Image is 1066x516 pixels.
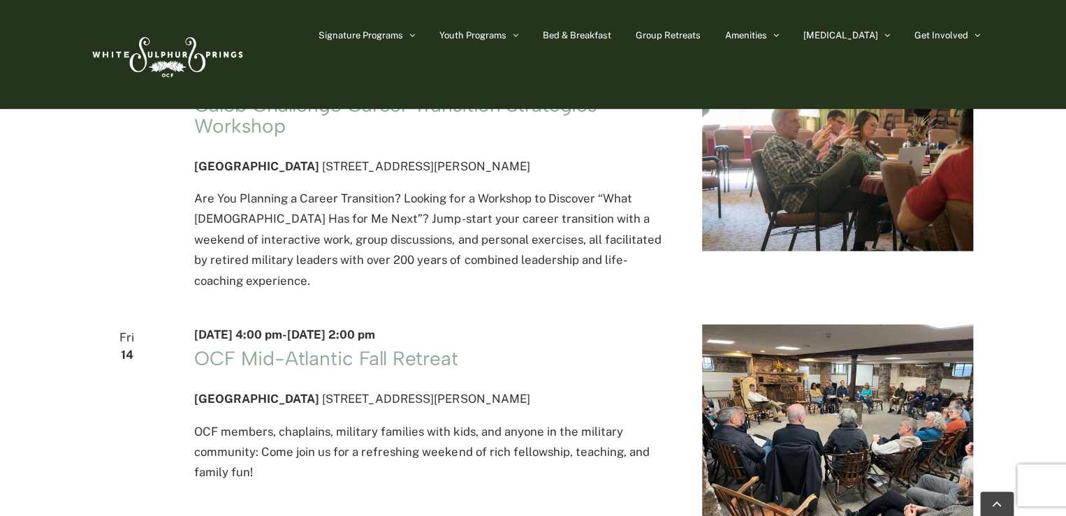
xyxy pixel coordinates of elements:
span: Youth Programs [439,31,506,40]
span: Get Involved [914,31,968,40]
span: [MEDICAL_DATA] [803,31,878,40]
span: Group Retreats [636,31,701,40]
img: IMG_4664 [702,71,973,251]
span: [STREET_ADDRESS][PERSON_NAME] [322,392,530,406]
span: [DATE] 4:00 pm [194,327,282,341]
img: White Sulphur Springs Logo [86,22,247,87]
span: Bed & Breakfast [543,31,611,40]
span: 14 [93,345,161,365]
time: - [194,327,375,341]
a: OCF Mid-Atlantic Fall Retreat [194,346,458,370]
span: Fri [93,327,161,348]
p: OCF members, chaplains, military families with kids, and anyone in the military community: Come j... [194,422,669,483]
span: [STREET_ADDRESS][PERSON_NAME] [322,159,530,173]
p: Are You Planning a Career Transition? Looking for a Workshop to Discover “What [DEMOGRAPHIC_DATA]... [194,189,669,291]
a: Caleb Challenge Career Transition Strategies Workshop [194,93,597,138]
span: Amenities [725,31,767,40]
span: [DATE] 2:00 pm [287,327,375,341]
span: [GEOGRAPHIC_DATA] [194,392,319,406]
span: Signature Programs [319,31,403,40]
span: [GEOGRAPHIC_DATA] [194,159,319,173]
